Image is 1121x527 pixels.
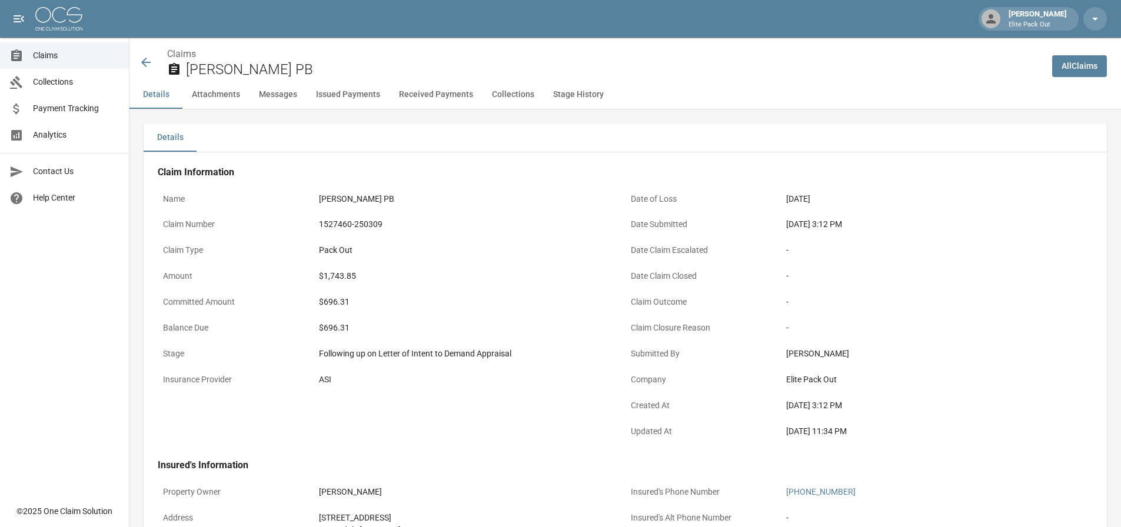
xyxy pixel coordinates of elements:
a: AllClaims [1052,55,1107,77]
div: [DATE] 11:34 PM [786,425,1087,438]
p: Updated At [626,420,781,443]
p: Claim Number [158,213,314,236]
h4: Claim Information [158,166,1093,178]
span: Analytics [33,129,119,141]
p: Amount [158,265,314,288]
button: open drawer [7,7,31,31]
span: Contact Us [33,165,119,178]
button: Messages [250,81,307,109]
div: [PERSON_NAME] [786,348,1087,360]
div: Pack Out [319,244,620,256]
img: ocs-logo-white-transparent.png [35,7,82,31]
p: Claim Type [158,239,314,262]
button: Issued Payments [307,81,390,109]
p: Created At [626,394,781,417]
div: [STREET_ADDRESS] [319,512,620,524]
p: Date Submitted [626,213,781,236]
div: - [786,512,1087,524]
div: [DATE] [786,193,1087,205]
div: - [786,270,1087,282]
p: Balance Due [158,316,314,339]
div: [PERSON_NAME] PB [319,193,620,205]
button: Received Payments [390,81,483,109]
div: ASI [319,373,620,386]
p: Name [158,188,314,211]
p: Date Claim Closed [626,265,781,288]
p: Date of Loss [626,188,781,211]
div: Elite Pack Out [786,373,1087,386]
div: details tabs [144,124,1107,152]
p: Committed Amount [158,291,314,313]
span: Help Center [33,192,119,204]
span: Payment Tracking [33,102,119,115]
div: $696.31 [319,296,620,308]
p: Claim Outcome [626,291,781,313]
p: Stage [158,342,314,365]
div: Following up on Letter of Intent to Demand Appraisal [319,348,620,360]
button: Stage History [544,81,613,109]
p: Elite Pack Out [1009,20,1067,30]
div: [PERSON_NAME] [319,486,620,498]
div: © 2025 One Claim Solution [16,505,112,517]
h2: [PERSON_NAME] PB [186,61,1043,78]
p: Date Claim Escalated [626,239,781,262]
button: Collections [483,81,544,109]
div: - [786,322,1087,334]
div: [PERSON_NAME] [1004,8,1072,29]
button: Details [129,81,182,109]
button: Details [144,124,197,152]
div: - [786,296,1087,308]
h4: Insured's Information [158,459,1093,471]
div: 1527460-250309 [319,218,620,231]
div: [DATE] 3:12 PM [786,218,1087,231]
p: Insured's Phone Number [626,481,781,503]
div: $1,743.85 [319,270,620,282]
span: Collections [33,76,119,88]
p: Company [626,368,781,391]
a: [PHONE_NUMBER] [786,487,856,496]
span: Claims [33,49,119,62]
div: [DATE] 3:12 PM [786,399,1087,412]
a: Claims [167,48,196,59]
div: $696.31 [319,322,620,334]
nav: breadcrumb [167,47,1043,61]
p: Insurance Provider [158,368,314,391]
div: anchor tabs [129,81,1121,109]
p: Property Owner [158,481,314,503]
p: Submitted By [626,342,781,365]
button: Attachments [182,81,250,109]
p: Claim Closure Reason [626,316,781,339]
div: - [786,244,1087,256]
